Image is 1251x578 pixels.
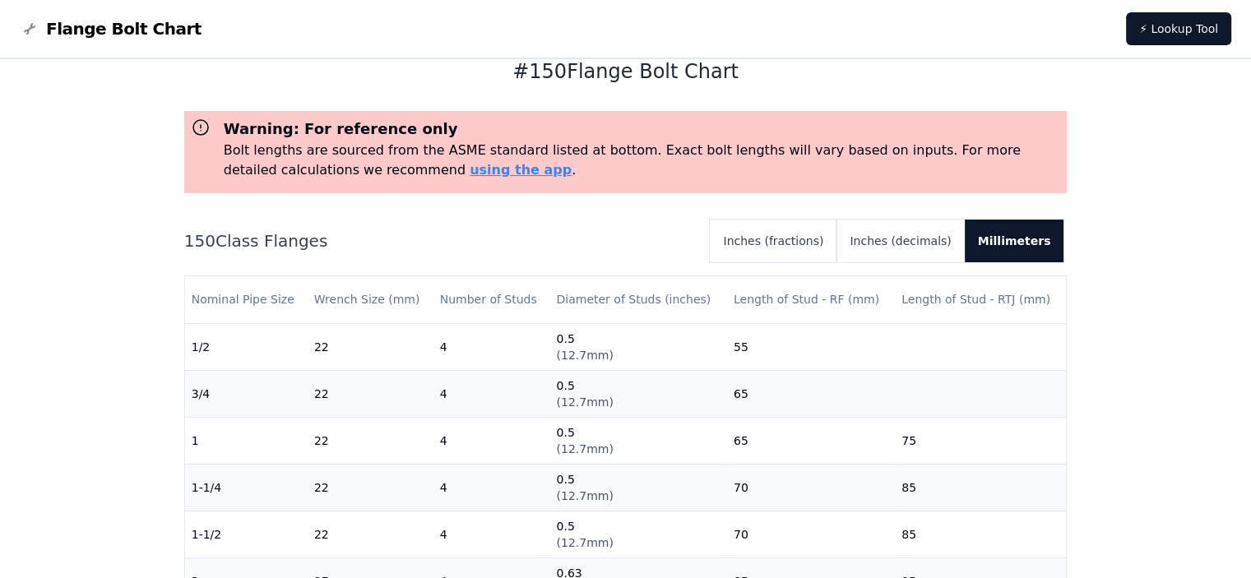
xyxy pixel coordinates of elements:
[20,17,202,40] a: Flange Bolt Chart LogoFlange Bolt Chart
[185,323,308,370] td: 1/2
[185,511,308,557] td: 1-1/2
[185,276,308,323] th: Nominal Pipe Size
[433,464,550,511] td: 4
[185,464,308,511] td: 1-1/4
[549,464,726,511] td: 0.5
[836,220,964,262] button: Inches (decimals)
[433,511,550,557] td: 4
[308,511,433,557] td: 22
[556,349,613,362] span: ( 12.7mm )
[433,276,550,323] th: Number of Studs
[185,370,308,417] td: 3/4
[184,58,1068,85] h1: # 150 Flange Bolt Chart
[895,511,1066,557] td: 85
[224,118,1061,141] h3: Warning: For reference only
[727,323,895,370] td: 55
[549,511,726,557] td: 0.5
[1126,12,1231,45] a: ⚡ Lookup Tool
[308,464,433,511] td: 22
[185,417,308,464] td: 1
[895,417,1066,464] td: 75
[556,489,613,502] span: ( 12.7mm )
[308,276,433,323] th: Wrench Size (mm)
[549,370,726,417] td: 0.5
[46,17,202,40] span: Flange Bolt Chart
[727,417,895,464] td: 65
[710,220,836,262] button: Inches (fractions)
[433,370,550,417] td: 4
[308,370,433,417] td: 22
[549,276,726,323] th: Diameter of Studs (inches)
[556,395,613,409] span: ( 12.7mm )
[433,417,550,464] td: 4
[433,323,550,370] td: 4
[470,162,572,178] a: using the app
[727,511,895,557] td: 70
[549,323,726,370] td: 0.5
[549,417,726,464] td: 0.5
[20,19,39,39] img: Flange Bolt Chart Logo
[308,417,433,464] td: 22
[308,323,433,370] td: 22
[224,141,1061,180] p: Bolt lengths are sourced from the ASME standard listed at bottom. Exact bolt lengths will vary ba...
[895,464,1066,511] td: 85
[727,370,895,417] td: 65
[727,276,895,323] th: Length of Stud - RF (mm)
[184,229,697,252] h2: 150 Class Flanges
[556,536,613,549] span: ( 12.7mm )
[965,220,1064,262] button: Millimeters
[727,464,895,511] td: 70
[895,276,1066,323] th: Length of Stud - RTJ (mm)
[556,442,613,455] span: ( 12.7mm )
